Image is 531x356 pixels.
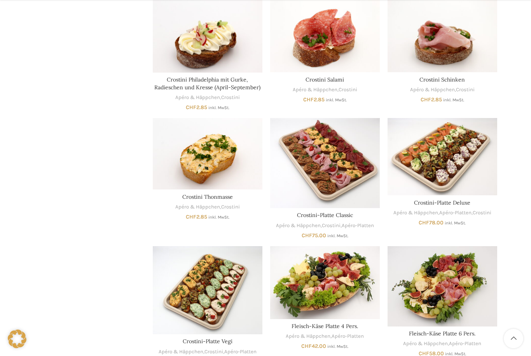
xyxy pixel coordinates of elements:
span: CHF [303,96,314,103]
div: , [153,203,262,211]
bdi: 75.00 [302,232,326,239]
a: Fleisch-Käse Platte 4 Pers. [292,323,358,330]
div: , [388,340,497,347]
small: inkl. MwSt. [327,233,348,238]
div: , , [388,209,497,217]
a: Crostini-Platte Deluxe [414,199,470,206]
a: Crostini [204,348,223,356]
bdi: 2.85 [421,96,442,103]
div: , [388,86,497,94]
a: Crostini [456,86,475,94]
a: Apéro-Platten [224,348,257,356]
small: inkl. MwSt. [208,105,229,110]
span: CHF [186,214,196,220]
a: Crostini [339,86,357,94]
a: Crostini Philadelphia mit Gurke, Radieschen und Kresse (April-September) [154,76,260,91]
small: inkl. MwSt. [327,344,348,349]
a: Apéro & Häppchen [403,340,448,347]
a: Crostini Salami [306,76,344,83]
bdi: 2.85 [186,104,207,111]
a: Crostini [322,222,341,229]
span: CHF [419,219,429,226]
small: inkl. MwSt. [208,215,229,220]
a: Crostini [221,203,240,211]
a: Apéro & Häppchen [393,209,438,217]
a: Crostini-Platte Vegi [183,338,232,345]
a: Apéro & Häppchen [175,203,220,211]
a: Fleisch-Käse Platte 4 Pers. [270,246,380,319]
a: Apéro-Platten [342,222,374,229]
a: Crostini Thonmasse [153,118,262,189]
span: CHF [421,96,431,103]
bdi: 42.00 [301,343,326,349]
a: Crostini-Platte Classic [297,212,353,219]
a: Apéro & Häppchen [159,348,203,356]
a: Apéro & Häppchen [276,222,321,229]
small: inkl. MwSt. [445,221,466,226]
a: Crostini Thonmasse [182,193,233,200]
a: Fleisch-Käse Platte 6 Pers. [409,330,475,337]
a: Crostini Schinken [419,76,465,83]
span: CHF [186,104,196,111]
bdi: 78.00 [419,219,444,226]
span: CHF [302,232,312,239]
small: inkl. MwSt. [443,97,464,102]
a: Apéro-Platten [439,209,472,217]
div: , [270,86,380,94]
a: Crostini-Platte Classic [270,118,380,208]
a: Crostini-Platte Deluxe [388,118,497,195]
a: Apéro & Häppchen [175,94,220,101]
a: Apéro & Häppchen [410,86,455,94]
a: Crostini [221,94,240,101]
a: Apéro & Häppchen [293,86,337,94]
a: Scroll to top button [504,329,523,348]
div: , , [270,222,380,229]
bdi: 2.85 [303,96,325,103]
span: CHF [301,343,312,349]
div: , , [153,348,262,356]
a: Apéro-Platten [449,340,481,347]
bdi: 2.85 [186,214,207,220]
a: Fleisch-Käse Platte 6 Pers. [388,246,497,326]
a: Apéro & Häppchen [286,333,330,340]
a: Apéro-Platten [332,333,364,340]
div: , [270,333,380,340]
a: Crostini-Platte Vegi [153,246,262,335]
a: Crostini [473,209,491,217]
small: inkl. MwSt. [326,97,347,102]
div: , [153,94,262,101]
